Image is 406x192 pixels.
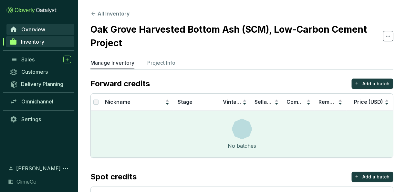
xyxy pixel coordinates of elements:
[354,99,383,105] span: Price (USD)
[6,96,74,107] a: Omnichannel
[6,36,74,47] a: Inventory
[90,59,134,67] p: Manage Inventory
[90,79,150,89] p: Forward credits
[351,172,393,182] button: +Add a batch
[6,24,74,35] a: Overview
[147,59,175,67] p: Project Info
[6,79,74,89] a: Delivery Planning
[21,56,35,63] span: Sales
[355,79,359,88] p: +
[362,174,390,180] p: Add a batch
[362,80,390,87] p: Add a batch
[223,99,243,105] span: Vintage
[21,26,45,33] span: Overview
[6,66,74,77] a: Customers
[90,172,137,182] p: Spot credits
[6,114,74,125] a: Settings
[351,79,393,89] button: +Add a batch
[16,165,61,172] span: [PERSON_NAME]
[286,99,314,105] span: Committed
[6,54,74,65] a: Sales
[318,99,345,105] span: Remaining
[21,98,53,105] span: Omnichannel
[90,23,383,50] h2: Oak Grove Harvested Bottom Ash (SCM), Low-Carbon Cement Project
[90,10,130,17] button: All Inventory
[21,81,63,87] span: Delivery Planning
[105,99,130,105] span: Nickname
[21,69,48,75] span: Customers
[255,99,275,105] span: Sellable
[16,178,36,186] span: ClimeCo
[355,172,359,181] p: +
[173,94,219,111] th: Stage
[228,142,256,150] div: No batches
[21,38,44,45] span: Inventory
[21,116,41,123] span: Settings
[177,99,192,105] span: Stage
